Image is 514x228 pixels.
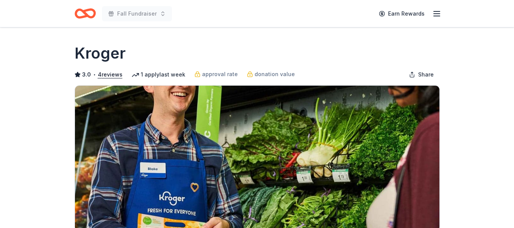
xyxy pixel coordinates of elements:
a: donation value [247,70,295,79]
span: donation value [255,70,295,79]
div: 1 apply last week [132,70,185,79]
a: Earn Rewards [374,7,429,21]
span: 3.0 [82,70,91,79]
button: Share [403,67,440,82]
a: Home [75,5,96,22]
a: approval rate [194,70,238,79]
span: Share [418,70,434,79]
span: approval rate [202,70,238,79]
button: Fall Fundraiser [102,6,172,21]
h1: Kroger [75,43,126,64]
span: Fall Fundraiser [117,9,157,18]
span: • [93,72,95,78]
button: 4reviews [98,70,123,79]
